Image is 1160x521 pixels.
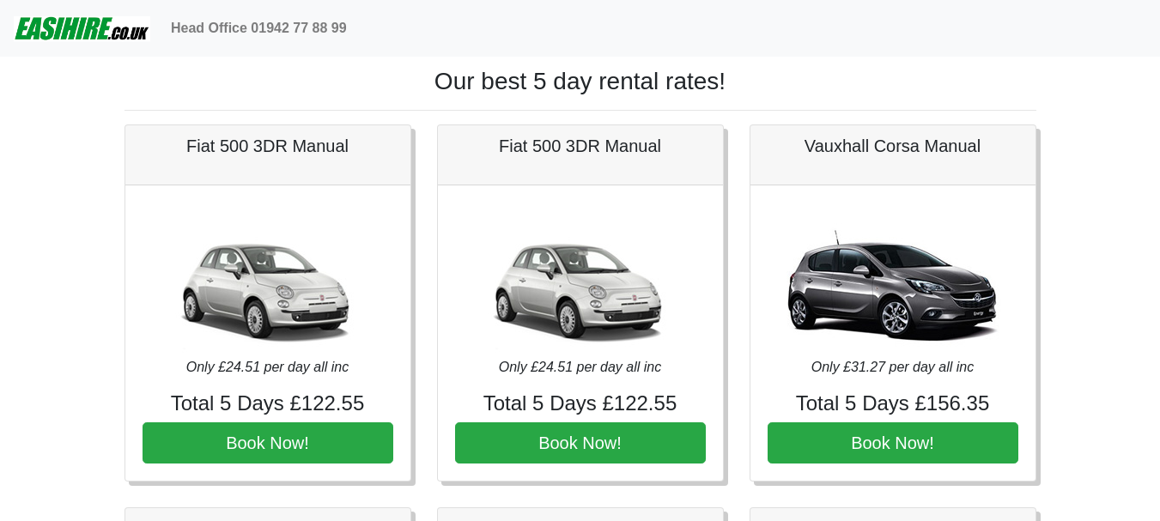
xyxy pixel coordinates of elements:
[143,136,393,156] h5: Fiat 500 3DR Manual
[499,360,661,374] i: Only £24.51 per day all inc
[768,422,1018,463] button: Book Now!
[143,422,393,463] button: Book Now!
[143,391,393,416] h4: Total 5 Days £122.55
[768,391,1018,416] h4: Total 5 Days £156.35
[460,203,701,357] img: Fiat 500 3DR Manual
[455,391,706,416] h4: Total 5 Days £122.55
[148,203,388,357] img: Fiat 500 3DR Manual
[186,360,349,374] i: Only £24.51 per day all inc
[171,21,347,35] b: Head Office 01942 77 88 99
[14,11,150,45] img: easihire_logo_small.png
[455,422,706,463] button: Book Now!
[768,136,1018,156] h5: Vauxhall Corsa Manual
[811,360,974,374] i: Only £31.27 per day all inc
[125,67,1036,96] h1: Our best 5 day rental rates!
[455,136,706,156] h5: Fiat 500 3DR Manual
[164,11,354,45] a: Head Office 01942 77 88 99
[773,203,1013,357] img: Vauxhall Corsa Manual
